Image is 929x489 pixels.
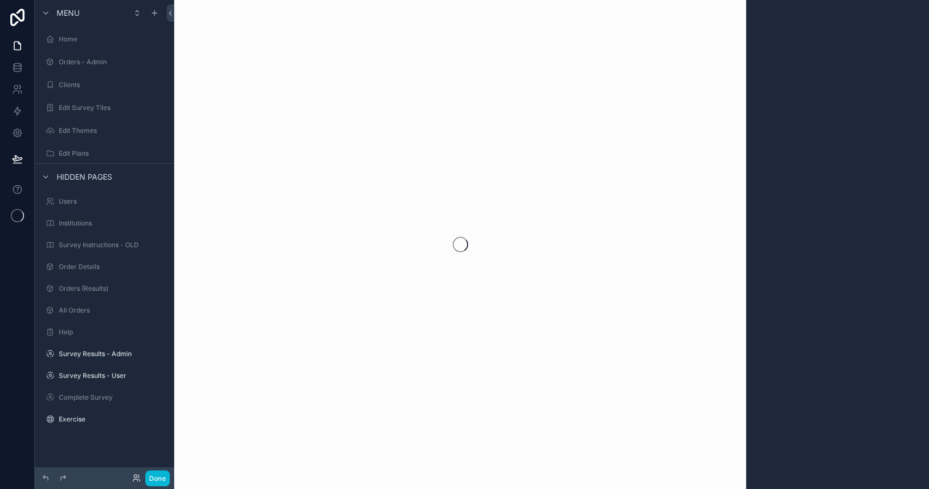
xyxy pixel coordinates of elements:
[59,197,165,206] label: Users
[41,389,168,406] a: Complete Survey
[41,76,168,94] a: Clients
[59,415,165,424] label: Exercise
[59,219,165,228] label: Institutions
[41,145,168,162] a: Edit Plans
[59,149,165,158] label: Edit Plans
[59,241,165,249] label: Survey Instructions - OLD
[59,126,165,135] label: Edit Themes
[59,262,165,271] label: Order Details
[59,58,165,66] label: Orders - Admin
[41,280,168,297] a: Orders (Results)
[41,53,168,71] a: Orders - Admin
[59,284,165,293] label: Orders (Results)
[41,258,168,276] a: Order Details
[41,30,168,48] a: Home
[59,306,165,315] label: All Orders
[41,122,168,139] a: Edit Themes
[59,371,165,380] label: Survey Results - User
[59,103,165,112] label: Edit Survey Tiles
[41,215,168,232] a: Institutions
[41,345,168,363] a: Survey Results - Admin
[41,193,168,210] a: Users
[41,367,168,384] a: Survey Results - User
[57,172,112,182] span: Hidden pages
[41,236,168,254] a: Survey Instructions - OLD
[57,8,79,19] span: Menu
[59,350,165,358] label: Survey Results - Admin
[41,323,168,341] a: Help
[41,411,168,428] a: Exercise
[59,35,165,44] label: Home
[59,393,165,402] label: Complete Survey
[59,81,165,89] label: Clients
[41,302,168,319] a: All Orders
[41,99,168,117] a: Edit Survey Tiles
[145,470,170,486] button: Done
[59,328,165,337] label: Help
